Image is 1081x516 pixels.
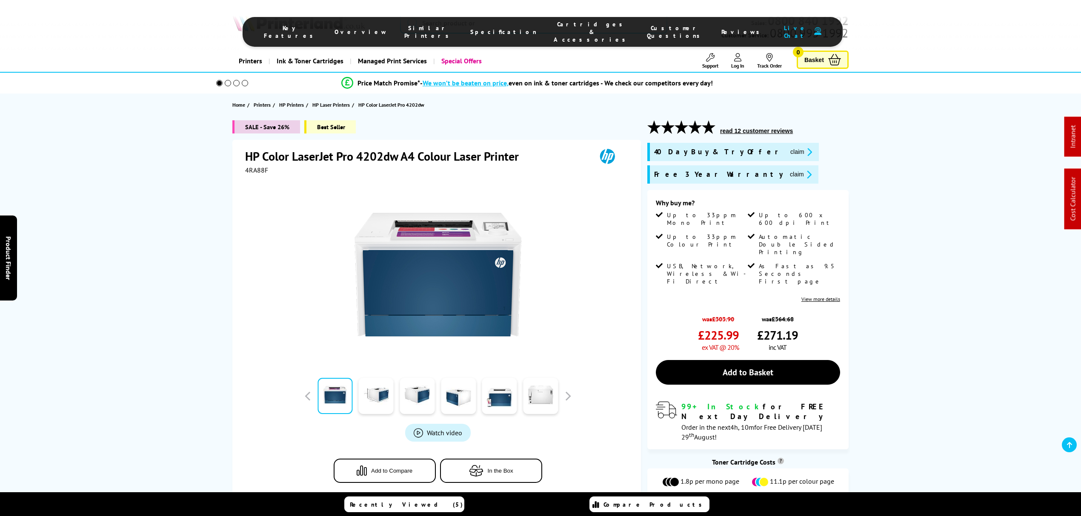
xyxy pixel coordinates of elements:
[312,100,352,109] a: HP Laser Printers
[350,50,433,72] a: Managed Print Services
[647,458,849,466] div: Toner Cartridge Costs
[689,431,694,439] sup: th
[470,28,537,36] span: Specification
[788,147,815,157] button: promo-description
[781,24,810,40] span: Live Chat
[801,296,840,302] a: View more details
[656,360,840,385] a: Add to Basket
[335,28,387,36] span: Overview
[721,28,764,36] span: Reviews
[667,233,746,248] span: Up to 33ppm Colour Print
[797,51,849,69] a: Basket 0
[420,79,713,87] div: - even on ink & toner cartridges - We check our competitors every day!
[702,62,718,69] span: Support
[232,100,245,109] span: Home
[277,50,343,72] span: Ink & Toner Cartridges
[814,27,821,35] img: user-headset-duotone.svg
[588,148,627,164] img: HP
[245,166,268,174] span: 4RA88F
[304,120,356,133] span: Best Seller
[1069,125,1077,148] a: Intranet
[279,100,306,109] a: HP Printers
[245,148,527,164] h1: HP Color LaserJet Pro 4202dw A4 Colour Laser Printer
[404,24,453,40] span: Similar Printers
[423,79,509,87] span: We won’t be beaten on price,
[757,311,798,323] span: was
[264,24,317,40] span: Key Features
[350,501,463,508] span: Recently Viewed (5)
[698,311,739,323] span: was
[357,79,420,87] span: Price Match Promise*
[656,198,840,211] div: Why buy me?
[279,100,304,109] span: HP Printers
[769,343,786,352] span: inc VAT
[654,147,784,157] span: 40 Day Buy & Try Offer
[344,496,464,512] a: Recently Viewed (5)
[371,468,412,474] span: Add to Compare
[589,496,709,512] a: Compare Products
[667,262,746,285] span: USB, Network, Wireless & Wi-Fi Direct
[731,62,744,69] span: Log In
[757,327,798,343] span: £271.19
[427,428,462,437] span: Watch video
[603,501,706,508] span: Compare Products
[204,76,850,91] li: modal_Promise
[667,211,746,227] span: Up to 33ppm Mono Print
[718,127,795,135] button: read 12 customer reviews
[772,315,794,323] strike: £364.68
[334,459,436,483] button: Add to Compare
[647,24,704,40] span: Customer Questions
[355,191,521,358] img: HP Color LaserJet Pro 4202dw
[702,53,718,69] a: Support
[778,458,784,464] sup: Cost per page
[804,54,824,65] span: Basket
[681,402,840,421] div: for FREE Next Day Delivery
[254,100,273,109] a: Printers
[702,343,739,352] span: ex VAT @ 20%
[232,100,247,109] a: Home
[488,468,513,474] span: In the Box
[232,120,300,133] span: SALE - Save 26%
[269,50,350,72] a: Ink & Toner Cartridges
[757,53,782,69] a: Track Order
[759,262,838,285] span: As Fast as 9.5 Seconds First page
[656,402,840,441] div: modal_delivery
[1069,177,1077,221] a: Cost Calculator
[554,20,630,43] span: Cartridges & Accessories
[787,170,814,179] button: promo-description
[433,50,488,72] a: Special Offers
[731,53,744,69] a: Log In
[759,211,838,227] span: Up to 600 x 600 dpi Print
[681,477,739,487] span: 1.8p per mono page
[698,327,739,343] span: £225.99
[681,423,822,441] span: Order in the next for Free Delivery [DATE] 29 August!
[405,424,471,442] a: Product_All_Videos
[759,233,838,256] span: Automatic Double Sided Printing
[712,315,734,323] strike: £303.90
[654,170,783,179] span: Free 3 Year Warranty
[4,236,13,280] span: Product Finder
[793,47,804,57] span: 0
[312,100,350,109] span: HP Laser Printers
[730,423,754,431] span: 4h, 10m
[770,477,834,487] span: 11.1p per colour page
[232,50,269,72] a: Printers
[254,100,271,109] span: Printers
[681,402,763,411] span: 99+ In Stock
[358,102,424,108] span: HP Color LaserJet Pro 4202dw
[440,459,542,483] button: In the Box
